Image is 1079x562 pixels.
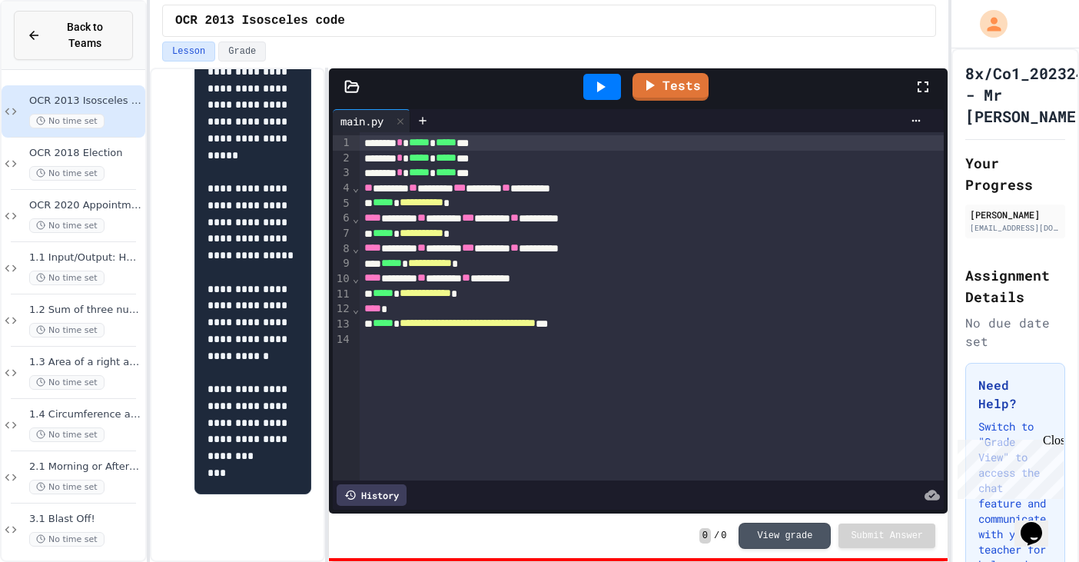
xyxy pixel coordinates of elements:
span: No time set [29,532,105,547]
span: OCR 2013 Isosceles code [29,95,142,108]
span: No time set [29,218,105,233]
span: / [714,530,719,542]
span: Back to Teams [50,19,120,52]
span: Fold line [352,212,360,224]
span: 1.2 Sum of three numbers [29,304,142,317]
div: Chat with us now!Close [6,6,106,98]
h2: Assignment Details [965,264,1065,308]
span: Fold line [352,242,360,254]
span: 0 [699,528,711,544]
span: Submit Answer [851,530,923,542]
span: Fold line [352,181,360,194]
div: 14 [333,332,352,347]
iframe: chat widget [951,434,1064,499]
div: 12 [333,301,352,317]
span: Fold line [352,303,360,315]
button: View grade [739,523,831,549]
div: 3 [333,165,352,181]
iframe: chat widget [1014,500,1064,547]
span: 3.1 Blast Off! [29,513,142,526]
span: 1.4 Circumference and area of a circle [29,408,142,421]
span: No time set [29,166,105,181]
span: OCR 2013 Isosceles code [175,12,345,30]
button: Back to Teams [14,11,133,60]
span: No time set [29,427,105,442]
span: 1.3 Area of a right angled triangle [29,356,142,369]
div: 1 [333,135,352,151]
div: 10 [333,271,352,287]
span: Fold line [352,272,360,284]
div: 9 [333,256,352,271]
span: 2.1 Morning or Afternoon? [29,461,142,474]
div: main.py [333,113,391,129]
div: 7 [333,226,352,241]
div: main.py [333,109,410,132]
h3: Need Help? [978,376,1052,413]
a: Tests [632,73,709,101]
div: 8 [333,241,352,257]
div: 2 [333,151,352,166]
button: Submit Answer [838,524,935,548]
span: No time set [29,323,105,338]
span: OCR 2018 Election [29,147,142,160]
div: 5 [333,196,352,211]
span: 0 [721,530,726,542]
div: My Account [964,6,1011,42]
div: 4 [333,181,352,196]
h2: Your Progress [965,152,1065,195]
div: [PERSON_NAME] [970,208,1061,221]
span: OCR 2020 Appointment errors [29,199,142,212]
button: Grade [218,42,266,62]
div: 13 [333,317,352,332]
div: [EMAIL_ADDRESS][DOMAIN_NAME] [970,222,1061,234]
span: No time set [29,375,105,390]
div: 11 [333,287,352,302]
div: History [337,484,407,506]
span: 1.1 Input/Output: Hello [PERSON_NAME]! [29,251,142,264]
span: No time set [29,480,105,494]
span: No time set [29,114,105,128]
div: 6 [333,211,352,226]
span: No time set [29,271,105,285]
button: Lesson [162,42,215,62]
div: No due date set [965,314,1065,351]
